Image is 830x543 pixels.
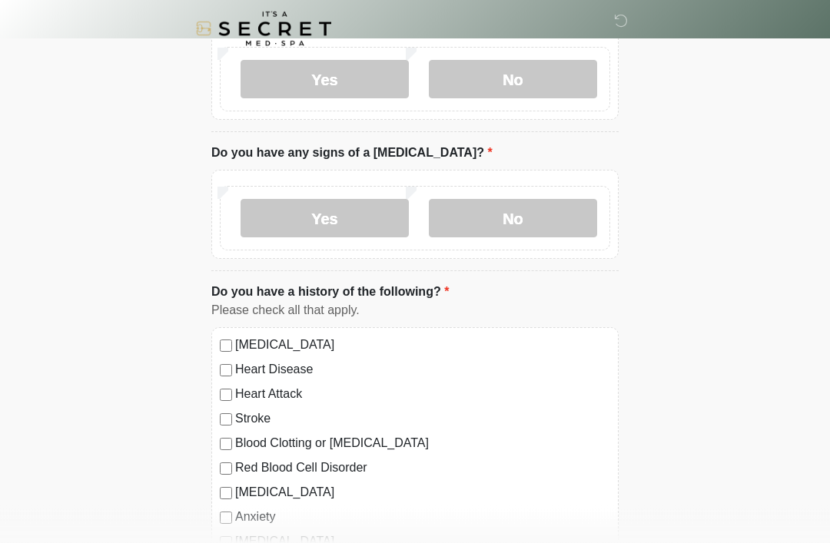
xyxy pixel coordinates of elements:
label: Do you have any signs of a [MEDICAL_DATA]? [211,144,493,163]
input: [MEDICAL_DATA] [220,488,232,500]
label: Yes [241,61,409,99]
label: No [429,61,597,99]
input: Anxiety [220,512,232,525]
label: Anxiety [235,508,610,527]
label: Yes [241,200,409,238]
label: Red Blood Cell Disorder [235,459,610,478]
input: Blood Clotting or [MEDICAL_DATA] [220,439,232,451]
input: Heart Disease [220,365,232,377]
label: Heart Disease [235,361,610,379]
input: Red Blood Cell Disorder [220,463,232,475]
label: Do you have a history of the following? [211,283,449,302]
label: Blood Clotting or [MEDICAL_DATA] [235,435,610,453]
img: It's A Secret Med Spa Logo [196,12,331,46]
label: Stroke [235,410,610,429]
label: [MEDICAL_DATA] [235,336,610,355]
div: Please check all that apply. [211,302,619,320]
label: [MEDICAL_DATA] [235,484,610,502]
label: No [429,200,597,238]
label: Heart Attack [235,386,610,404]
input: Stroke [220,414,232,426]
input: [MEDICAL_DATA] [220,340,232,353]
input: Heart Attack [220,389,232,402]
